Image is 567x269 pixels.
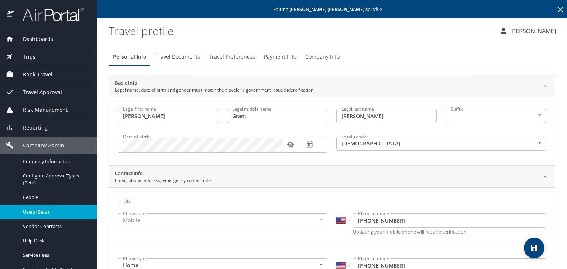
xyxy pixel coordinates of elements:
span: Travel Documents [155,52,200,62]
button: [PERSON_NAME] [496,24,559,38]
span: Payment Info [264,52,296,62]
h1: Travel profile [109,19,493,42]
img: airportal-logo.png [14,7,84,22]
strong: [PERSON_NAME] [PERSON_NAME] 's [289,6,368,13]
div: Basic InfoLegal name, date of birth and gender must match the traveler's government-issued identi... [109,97,555,165]
p: Legal name, date of birth and gender must match the traveler's government-issued identification. [115,87,315,93]
span: Travel Preferences [209,52,255,62]
p: [PERSON_NAME] [508,27,556,35]
span: Travel Approval [14,88,62,96]
span: Company Information [23,158,88,165]
span: Trips [14,53,35,61]
img: icon-airportal.png [7,7,14,22]
span: Personal Info [113,52,147,62]
div: ​ [446,109,546,123]
p: Updating your mobile phone will require verification [353,230,546,234]
h2: Contact Info [115,170,211,177]
h3: Phone [118,193,546,206]
div: Contact InfoEmail, phone, address, emergency contact info [109,166,555,188]
span: Company Admin [14,141,64,149]
span: Service Fees [23,252,88,259]
div: [DEMOGRAPHIC_DATA] [336,137,546,151]
div: Mobile [118,213,327,227]
span: Configure Approval Types (Beta) [23,172,88,186]
span: Book Travel [14,70,52,79]
span: Company Info [305,52,340,62]
div: Profile [109,48,555,66]
p: Email, phone, address, emergency contact info [115,177,211,184]
h2: Basic Info [115,79,315,87]
span: Users (Beta) [23,208,88,215]
span: Reporting [14,124,48,132]
p: Editing profile [99,7,565,12]
span: People [23,194,88,201]
span: Help Desk [23,237,88,244]
span: Risk Management [14,106,68,114]
div: Basic InfoLegal name, date of birth and gender must match the traveler's government-issued identi... [109,75,555,97]
span: Dashboards [14,35,53,43]
button: save [524,238,544,258]
span: Vendor Contracts [23,223,88,230]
